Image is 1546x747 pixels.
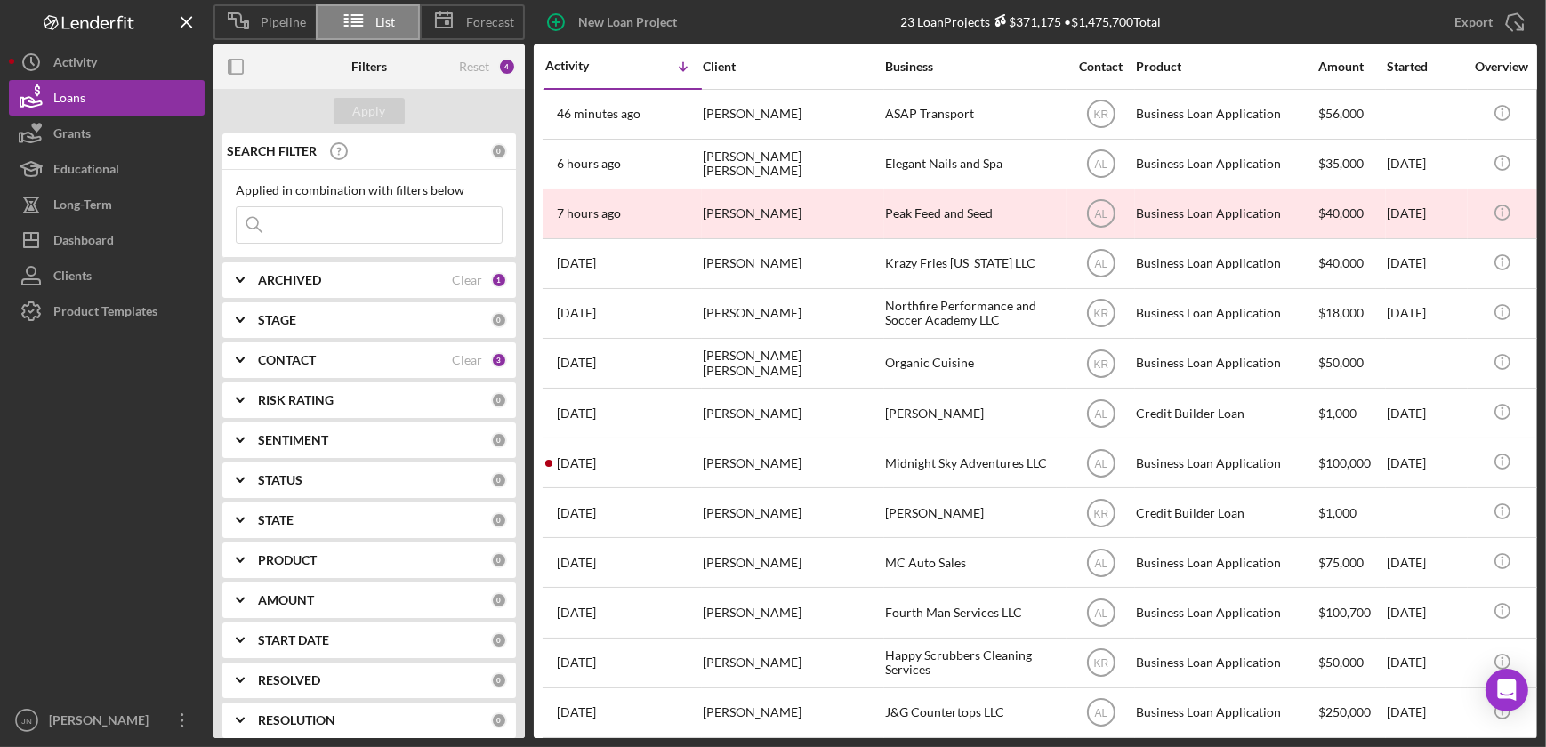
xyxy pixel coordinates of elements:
[491,472,507,488] div: 0
[885,390,1063,437] div: [PERSON_NAME]
[703,689,881,736] div: [PERSON_NAME]
[261,15,306,29] span: Pipeline
[1093,308,1108,320] text: KR
[1136,240,1314,287] div: Business Loan Application
[885,141,1063,188] div: Elegant Nails and Spa
[991,14,1062,29] div: $371,175
[258,313,296,327] b: STAGE
[491,312,507,328] div: 0
[491,632,507,648] div: 0
[258,673,320,687] b: RESOLVED
[1093,357,1108,370] text: KR
[466,15,514,29] span: Forecast
[491,392,507,408] div: 0
[9,222,205,258] button: Dashboard
[1136,60,1314,74] div: Product
[1067,60,1134,74] div: Contact
[885,240,1063,287] div: Krazy Fries [US_STATE] LLC
[258,353,316,367] b: CONTACT
[1093,108,1108,121] text: KR
[885,340,1063,387] div: Organic Cuisine
[53,258,92,298] div: Clients
[491,512,507,528] div: 0
[885,639,1063,687] div: Happy Scrubbers Cleaning Services
[258,513,294,527] b: STATE
[9,116,205,151] button: Grants
[53,116,91,156] div: Grants
[1093,507,1108,519] text: KR
[9,151,205,187] button: Educational
[1437,4,1537,40] button: Export
[885,689,1063,736] div: J&G Countertops LLC
[703,390,881,437] div: [PERSON_NAME]
[491,592,507,608] div: 0
[557,157,621,171] time: 2025-10-15 17:36
[1136,390,1314,437] div: Credit Builder Loan
[491,272,507,288] div: 1
[353,98,386,124] div: Apply
[1094,607,1107,620] text: AL
[491,712,507,728] div: 0
[1136,290,1314,337] div: Business Loan Application
[1318,505,1357,520] span: $1,000
[1318,704,1371,719] span: $250,000
[491,352,507,368] div: 3
[1387,639,1467,687] div: [DATE]
[1094,457,1107,470] text: AL
[351,60,387,74] b: Filters
[491,672,507,688] div: 0
[1486,669,1528,711] div: Open Intercom Messenger
[557,556,596,570] time: 2025-10-08 22:47
[1136,141,1314,188] div: Business Loan Application
[534,4,695,40] button: New Loan Project
[703,141,881,188] div: [PERSON_NAME] [PERSON_NAME]
[1387,539,1467,586] div: [DATE]
[885,539,1063,586] div: MC Auto Sales
[1387,141,1467,188] div: [DATE]
[557,506,596,520] time: 2025-10-08 23:06
[557,606,596,620] time: 2025-10-08 20:46
[236,183,503,197] div: Applied in combination with filters below
[1094,407,1107,420] text: AL
[498,58,516,76] div: 4
[1387,60,1467,74] div: Started
[1136,589,1314,636] div: Business Loan Application
[885,589,1063,636] div: Fourth Man Services LLC
[1318,655,1364,670] span: $50,000
[459,60,489,74] div: Reset
[9,258,205,293] button: Clients
[1387,589,1467,636] div: [DATE]
[491,432,507,448] div: 0
[885,290,1063,337] div: Northfire Performance and Soccer Academy LLC
[1094,707,1107,719] text: AL
[227,144,317,158] b: SEARCH FILTER
[1318,406,1357,421] span: $1,000
[53,187,112,227] div: Long-Term
[703,91,881,138] div: [PERSON_NAME]
[1136,190,1314,237] div: Business Loan Application
[258,713,335,727] b: RESOLUTION
[557,705,596,719] time: 2025-10-02 18:22
[885,190,1063,237] div: Peak Feed and Seed
[1318,305,1364,320] span: $18,000
[703,539,881,586] div: [PERSON_NAME]
[9,293,205,329] button: Product Templates
[557,456,596,470] time: 2025-10-12 19:43
[1387,439,1467,486] div: [DATE]
[557,356,596,370] time: 2025-10-14 18:15
[1318,455,1371,470] span: $100,000
[21,716,32,726] text: JN
[1387,689,1467,736] div: [DATE]
[1136,539,1314,586] div: Business Loan Application
[1094,258,1107,270] text: AL
[885,489,1063,536] div: [PERSON_NAME]
[885,439,1063,486] div: Midnight Sky Adventures LLC
[1469,60,1535,74] div: Overview
[9,44,205,80] button: Activity
[1387,190,1467,237] div: [DATE]
[557,256,596,270] time: 2025-10-14 21:37
[557,206,621,221] time: 2025-10-15 16:26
